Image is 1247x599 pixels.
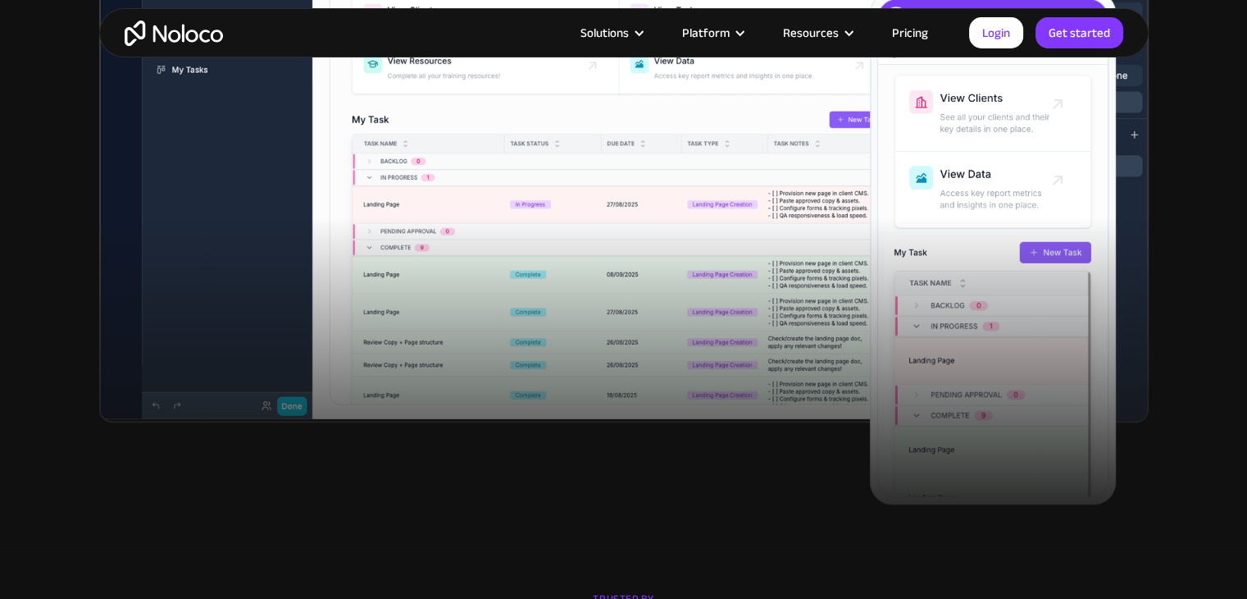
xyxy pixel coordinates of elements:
a: Login [969,17,1023,48]
div: Platform [682,22,730,43]
a: Pricing [872,22,949,43]
div: Solutions [580,22,629,43]
a: Get started [1035,17,1123,48]
div: Platform [662,22,762,43]
div: Resources [762,22,872,43]
a: home [125,21,223,46]
div: Solutions [560,22,662,43]
div: Resources [783,22,839,43]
